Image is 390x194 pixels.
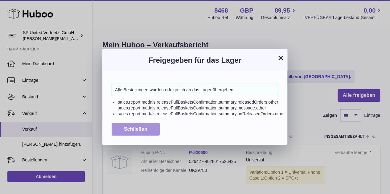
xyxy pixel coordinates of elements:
button: × [277,54,284,61]
h3: Freigegeben für das Lager [112,55,278,65]
li: sales.report.modals.releaseFullBasketsConfirmation.summary.releasedOrders.other sales.report.moda... [118,99,278,111]
span: Schließen [124,126,147,132]
div: Alle Bestellungen wurden erfolgreich an das Lager übergeben. [112,84,278,96]
button: Schließen [112,123,160,136]
li: sales.report.modals.releaseFullBasketsConfirmation.summary.unReleasedOrders.other [118,111,278,117]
